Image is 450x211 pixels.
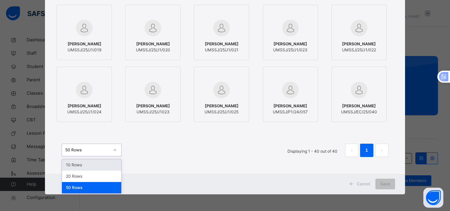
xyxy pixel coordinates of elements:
img: default.svg [76,20,93,36]
a: 1 [363,146,370,155]
img: default.svg [282,82,299,98]
span: [PERSON_NAME] [205,41,238,47]
span: [PERSON_NAME] [342,41,376,47]
span: UMSSJ/25/J1/021 [205,47,238,53]
span: Save [380,181,390,187]
div: 50 Rows [65,147,109,153]
img: default.svg [145,82,161,98]
span: UMSSJ/25/J1023 [136,109,170,115]
span: UMSSJ/25/J1/024 [67,109,102,115]
span: UMSSJ/25/J1/023 [273,47,307,53]
span: [PERSON_NAME] [136,41,170,47]
div: 10 Rows [62,159,121,171]
img: default.svg [351,20,367,36]
div: 20 Rows [62,171,121,182]
li: Displaying 1 - 40 out of 40 [282,144,342,157]
span: UMSSJ/25/J1/022 [342,47,376,53]
span: [PERSON_NAME] [205,103,238,109]
button: next page [375,144,388,157]
span: [PERSON_NAME] [136,103,170,109]
div: 50 Rows [62,182,121,193]
li: 上一页 [345,144,358,157]
img: default.svg [351,82,367,98]
img: default.svg [282,20,299,36]
img: default.svg [76,82,93,98]
button: prev page [345,144,358,157]
li: 下一页 [375,144,388,157]
span: UMSSJ/25/J1/019 [68,47,101,53]
span: [PERSON_NAME] [68,41,101,47]
li: 1 [360,144,373,157]
span: Cancel [357,181,370,187]
img: default.svg [213,20,230,36]
img: default.svg [145,20,161,36]
span: UMSSJ/EC/25/040 [341,109,377,115]
span: [PERSON_NAME] [273,103,308,109]
span: UMSSJ/25/J1/025 [205,109,238,115]
span: UMSSJ/P1/24/057 [273,109,308,115]
span: UMSSJ/25/J1/020 [136,47,170,53]
span: [PERSON_NAME] [273,41,307,47]
button: Open asap [423,188,443,208]
img: default.svg [213,82,230,98]
span: [PERSON_NAME] [67,103,102,109]
span: [PERSON_NAME] [341,103,377,109]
